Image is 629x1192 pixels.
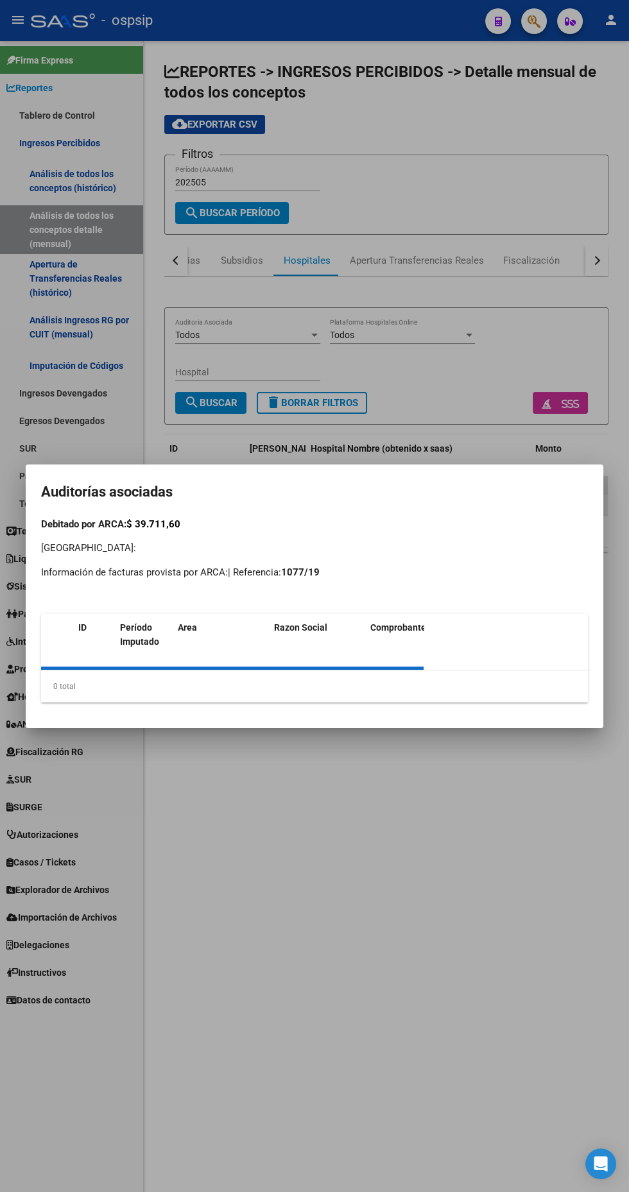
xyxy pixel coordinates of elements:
[281,566,320,578] strong: 1077/19
[78,622,87,633] span: ID
[41,518,180,530] span: Debitado por ARCA:
[365,614,513,670] datatable-header-cell: Comprobantes asociados
[120,622,159,647] span: Período Imputado
[585,1148,616,1179] div: Open Intercom Messenger
[269,614,365,670] datatable-header-cell: Razon Social
[115,614,173,670] datatable-header-cell: Período Imputado
[41,480,588,504] h2: Auditorías asociadas
[41,565,588,580] p: Información de facturas provista por ARCA: | Referencia:
[41,541,588,556] p: [GEOGRAPHIC_DATA]:
[173,614,269,670] datatable-header-cell: Area
[126,518,180,530] span: $ 39.711,60
[41,670,588,702] div: 0 total
[370,622,474,633] span: Comprobantes asociados
[73,614,115,670] datatable-header-cell: ID
[274,622,327,633] span: Razon Social
[178,622,197,633] span: Area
